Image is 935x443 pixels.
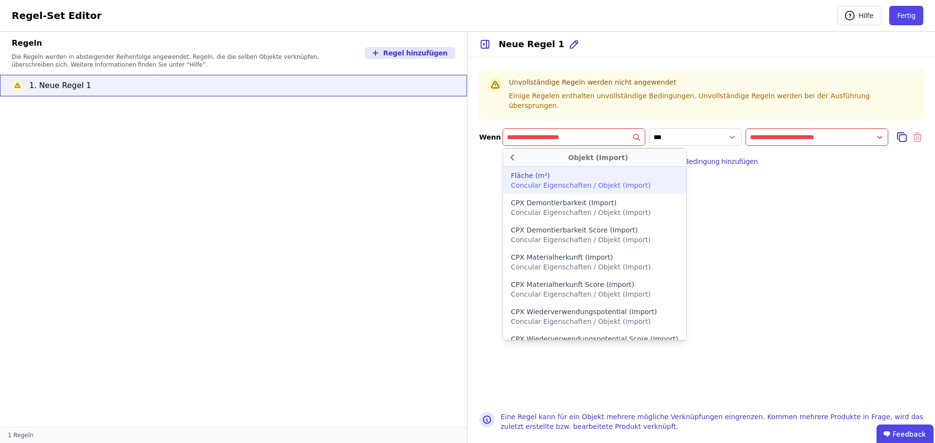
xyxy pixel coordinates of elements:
div: CPX Demontierbarkeit Score (Import) [511,225,638,235]
button: Weitere Bedingung hinzufügen [637,152,766,171]
span: Concular Eigenschaften / Objekt (Import) [511,181,651,189]
div: Regel-Set Editor [12,9,102,22]
span: Wenn [479,132,499,142]
button: Fertig [889,6,923,25]
div: Objekt (Import) [518,153,678,162]
button: value [746,128,888,146]
span: Concular Eigenschaften / Objekt (Import) [511,318,651,325]
span: Concular Eigenschaften / Objekt (Import) [511,263,651,271]
div: CPX Demontierbarkeit (Import) [511,198,617,208]
div: Regeln [12,37,353,49]
div: Die Regeln werden in absteigender Reihenfolge angewendet. Regeln, die die selben Objekte verknüpf... [12,53,353,69]
div: CPX Wiederverwendungspotential (Import) [511,307,657,317]
div: CPX Materialherkunft (Import) [511,252,613,262]
button: Regel hinzufügen [365,47,455,59]
div: CPX Wiederverwendungspotential Score (Import) [511,334,678,344]
div: Einige Regelen enthalten unvollständige Bedingungen. Unvollständige Regeln werden bei der Ausführ... [509,91,915,110]
span: Concular Eigenschaften / Objekt (Import) [511,236,651,244]
div: CPX Materialherkunft Score (Import) [511,280,634,289]
button: filter_by [503,128,645,146]
span: Concular Eigenschaften / Objekt (Import) [511,209,651,216]
span: Concular Eigenschaften / Objekt (Import) [511,290,651,298]
div: Neue Regel 1 [499,37,564,51]
div: Eine Regel kann für ein Objekt mehrere mögliche Verknüpfungen eingrenzen. Kommen mehrere Produkte... [501,412,923,431]
h3: Unvollständige Regeln werden nicht angewendet [509,77,915,91]
span: 1. Neue Regel 1 [29,80,91,91]
div: Fläche (m²) [511,171,550,180]
button: Hilfe [838,6,881,25]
